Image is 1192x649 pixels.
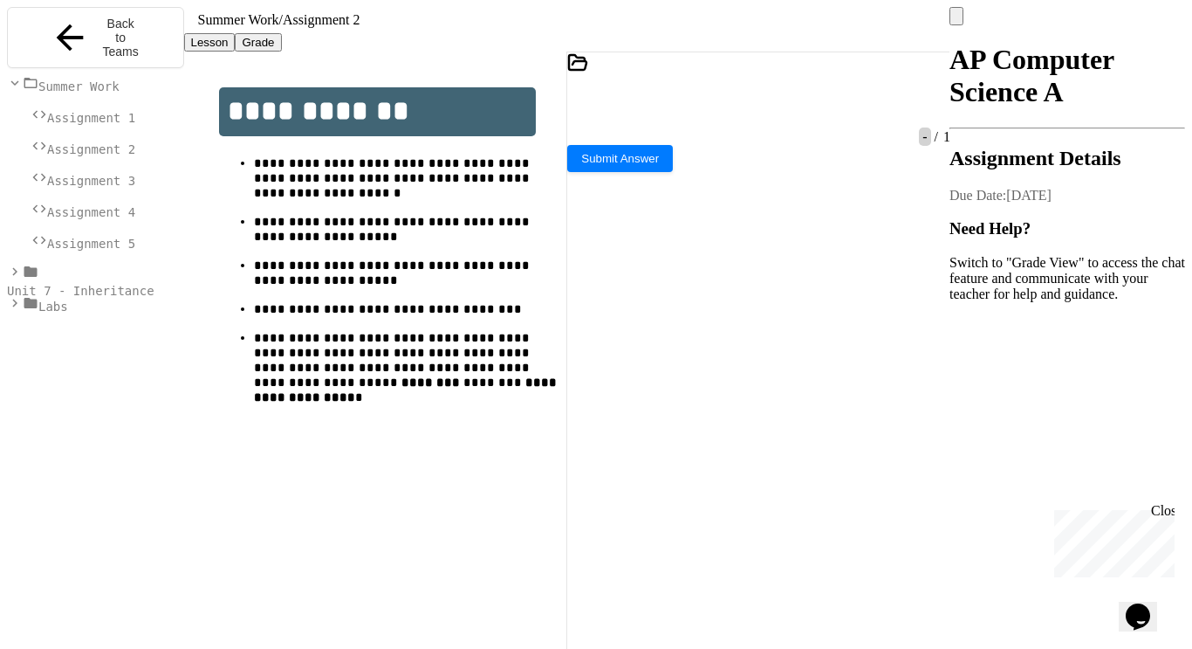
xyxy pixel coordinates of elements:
span: / [279,12,283,27]
span: Assignment 5 [47,237,135,251]
span: Due Date: [949,188,1006,203]
span: Assignment 4 [47,205,135,219]
button: Submit Answer [567,145,673,172]
span: Assignment 1 [47,111,135,125]
div: My Account [949,7,1185,25]
span: 1 [940,129,950,144]
h1: AP Computer Science A [949,44,1185,108]
span: - [919,128,930,146]
button: Lesson [184,33,236,52]
iframe: chat widget [1047,503,1175,577]
span: [DATE] [1006,188,1052,203]
span: / [935,129,938,144]
span: Labs [38,300,68,314]
div: Chat with us now!Close [7,7,120,111]
button: Grade [235,33,281,52]
span: Assignment 2 [283,12,360,27]
span: Summer Work [198,12,279,27]
span: Submit Answer [581,152,659,165]
iframe: chat widget [1119,579,1175,632]
span: Assignment 3 [47,174,135,188]
span: Assignment 2 [47,142,135,156]
span: Summer Work [38,79,120,93]
h3: Need Help? [949,219,1185,238]
h2: Assignment Details [949,147,1185,170]
button: Back to Teams [7,7,184,68]
span: Back to Teams [100,17,140,59]
p: Switch to "Grade View" to access the chat feature and communicate with your teacher for help and ... [949,255,1185,302]
span: Unit 7 - Inheritance [7,284,154,298]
